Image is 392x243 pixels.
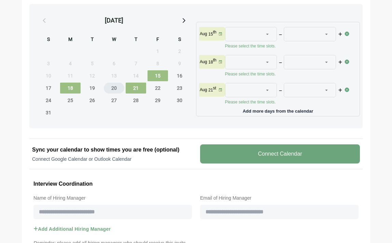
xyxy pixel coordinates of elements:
[208,88,213,92] strong: 21
[148,95,168,106] span: Friday, August 29, 2025
[105,16,123,25] div: [DATE]
[82,35,102,44] div: T
[38,58,59,69] span: Sunday, August 3, 2025
[213,30,216,34] sup: th
[225,71,345,77] p: Please select the time slots.
[60,58,81,69] span: Monday, August 4, 2025
[225,99,345,105] p: Please select the time slots.
[208,32,213,37] strong: 15
[82,83,102,94] span: Tuesday, August 19, 2025
[60,95,81,106] span: Monday, August 25, 2025
[169,46,190,57] span: Saturday, August 2, 2025
[169,95,190,106] span: Saturday, August 30, 2025
[200,59,207,65] p: Aug
[200,144,360,163] v-button: Connect Calendar
[199,106,357,113] p: Add more days from the calendar
[213,86,216,90] sup: st
[104,70,124,81] span: Wednesday, August 13, 2025
[213,58,216,62] sup: th
[126,58,146,69] span: Thursday, August 7, 2025
[32,146,192,154] h2: Sync your calendar to show times you are free (optional)
[148,83,168,94] span: Friday, August 22, 2025
[126,83,146,94] span: Thursday, August 21, 2025
[104,35,124,44] div: W
[60,83,81,94] span: Monday, August 18, 2025
[148,46,168,57] span: Friday, August 1, 2025
[200,31,207,37] p: Aug
[33,219,111,239] button: Add Additional Hiring Manager
[126,70,146,81] span: Thursday, August 14, 2025
[38,70,59,81] span: Sunday, August 10, 2025
[148,70,168,81] span: Friday, August 15, 2025
[148,35,168,44] div: F
[169,83,190,94] span: Saturday, August 23, 2025
[148,58,168,69] span: Friday, August 8, 2025
[126,35,146,44] div: T
[32,156,192,162] p: Connect Google Calendar or Outlook Calendar
[60,70,81,81] span: Monday, August 11, 2025
[38,35,59,44] div: S
[104,83,124,94] span: Wednesday, August 20, 2025
[82,70,102,81] span: Tuesday, August 12, 2025
[225,43,345,49] p: Please select the time slots.
[33,180,359,188] h3: Interview Coordination
[38,107,59,118] span: Sunday, August 31, 2025
[38,83,59,94] span: Sunday, August 17, 2025
[82,58,102,69] span: Tuesday, August 5, 2025
[38,95,59,106] span: Sunday, August 24, 2025
[169,70,190,81] span: Saturday, August 16, 2025
[33,194,192,202] label: Name of Hiring Manager
[126,95,146,106] span: Thursday, August 28, 2025
[169,35,190,44] div: S
[200,87,207,92] p: Aug
[104,95,124,106] span: Wednesday, August 27, 2025
[60,35,81,44] div: M
[200,194,359,202] label: Email of Hiring Manager
[169,58,190,69] span: Saturday, August 9, 2025
[208,60,213,65] strong: 18
[82,95,102,106] span: Tuesday, August 26, 2025
[104,58,124,69] span: Wednesday, August 6, 2025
